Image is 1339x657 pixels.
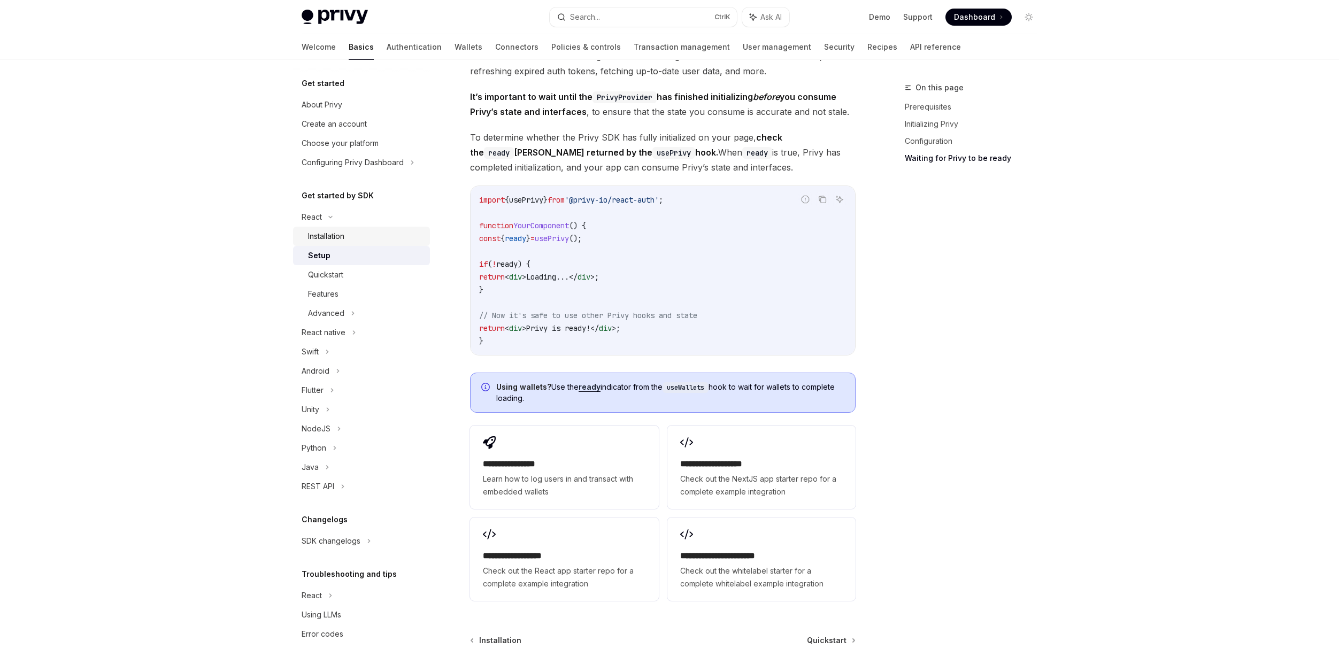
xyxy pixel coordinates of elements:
[743,34,811,60] a: User management
[667,517,856,601] a: **** **** **** **** ***Check out the whitelabel starter for a complete whitelabel example integra...
[471,635,521,646] a: Installation
[302,513,348,526] h5: Changelogs
[479,234,501,243] span: const
[590,323,599,333] span: </
[302,365,329,377] div: Android
[293,605,430,624] a: Using LLMs
[535,234,569,243] span: usePrivy
[495,34,538,60] a: Connectors
[302,461,319,474] div: Java
[807,635,855,646] a: Quickstart
[680,565,843,590] span: Check out the whitelabel starter for a complete whitelabel example integration
[509,323,522,333] span: div
[302,345,319,358] div: Swift
[599,323,612,333] span: div
[548,195,565,205] span: from
[663,382,709,393] code: useWallets
[753,91,780,102] em: before
[595,272,599,282] span: ;
[1020,9,1037,26] button: Toggle dark mode
[492,259,496,269] span: !
[302,422,330,435] div: NodeJS
[760,12,782,22] span: Ask AI
[308,268,343,281] div: Quickstart
[509,195,543,205] span: usePrivy
[680,473,843,498] span: Check out the NextJS app starter repo for a complete example integration
[807,635,847,646] span: Quickstart
[742,7,789,27] button: Ask AI
[905,150,1046,167] a: Waiting for Privy to be ready
[798,192,812,206] button: Report incorrect code
[569,234,582,243] span: ();
[612,323,616,333] span: >
[479,311,697,320] span: // Now it's safe to use other Privy hooks and state
[302,608,341,621] div: Using LLMs
[302,189,374,202] h5: Get started by SDK
[293,95,430,114] a: About Privy
[526,234,530,243] span: }
[302,442,326,454] div: Python
[824,34,855,60] a: Security
[302,535,360,547] div: SDK changelogs
[905,115,1046,133] a: Initializing Privy
[302,326,345,339] div: React native
[349,34,374,60] a: Basics
[522,272,526,282] span: >
[302,118,367,130] div: Create an account
[505,272,509,282] span: <
[470,130,856,175] span: To determine whether the Privy SDK has fully initialized on your page, When is true, Privy has co...
[505,234,526,243] span: ready
[714,13,730,21] span: Ctrl K
[513,221,569,230] span: YourComponent
[905,98,1046,115] a: Prerequisites
[302,211,322,223] div: React
[302,628,343,640] div: Error codes
[522,323,526,333] span: >
[483,565,645,590] span: Check out the React app starter repo for a complete example integration
[659,195,663,205] span: ;
[293,284,430,304] a: Features
[565,195,659,205] span: '@privy-io/react-auth'
[501,234,505,243] span: {
[302,156,404,169] div: Configuring Privy Dashboard
[590,272,595,282] span: >
[484,147,514,159] code: ready
[293,114,430,134] a: Create an account
[293,227,430,246] a: Installation
[470,91,836,117] strong: It’s important to wait until the has finished initializing you consume Privy’s state and interfaces
[903,12,933,22] a: Support
[302,10,368,25] img: light logo
[550,7,737,27] button: Search...CtrlK
[302,384,324,397] div: Flutter
[634,34,730,60] a: Transaction management
[742,147,772,159] code: ready
[869,12,890,22] a: Demo
[479,221,513,230] span: function
[479,285,483,295] span: }
[592,91,657,103] code: PrivyProvider
[905,133,1046,150] a: Configuration
[570,11,600,24] div: Search...
[302,589,322,602] div: React
[308,288,338,300] div: Features
[481,383,492,393] svg: Info
[308,230,344,243] div: Installation
[569,221,586,230] span: () {
[387,34,442,60] a: Authentication
[652,147,695,159] code: usePrivy
[526,323,590,333] span: Privy is ready!
[308,249,330,262] div: Setup
[479,323,505,333] span: return
[293,624,430,644] a: Error codes
[505,195,509,205] span: {
[616,323,620,333] span: ;
[470,517,658,601] a: **** **** **** ***Check out the React app starter repo for a complete example integration
[509,272,522,282] span: div
[496,259,518,269] span: ready
[954,12,995,22] span: Dashboard
[302,480,334,493] div: REST API
[483,473,645,498] span: Learn how to log users in and transact with embedded wallets
[479,259,488,269] span: if
[455,34,482,60] a: Wallets
[496,382,844,404] span: Use the indicator from the hook to wait for wallets to complete loading.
